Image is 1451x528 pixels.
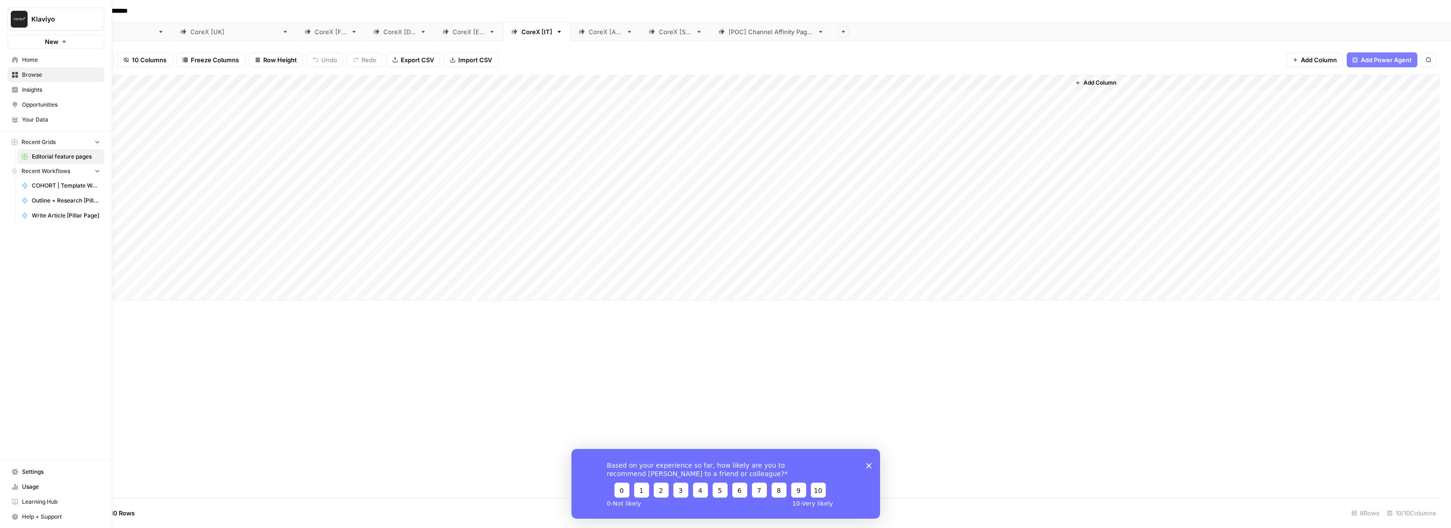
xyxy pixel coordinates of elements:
[315,27,347,36] div: CoreX [FR]
[7,7,104,31] button: Workspace: Klaviyo
[32,196,100,205] span: Outline + Research [Pillar Page]
[7,97,104,112] a: Opportunities
[32,181,100,190] span: COHORT | Template Workflow
[1347,52,1417,67] button: Add Power Agent
[453,27,485,36] div: CoreX [ES]
[1361,55,1412,65] span: Add Power Agent
[7,67,104,82] a: Browse
[7,464,104,479] a: Settings
[434,22,503,41] a: CoreX [ES]
[361,55,376,65] span: Redo
[22,101,100,109] span: Opportunities
[31,14,88,24] span: Klaviyo
[11,11,28,28] img: Klaviyo Logo
[571,449,880,519] iframe: Survey from AirOps
[132,55,166,65] span: 10 Columns
[117,52,173,67] button: 10 Columns
[7,135,104,149] button: Recent Grids
[190,27,278,36] div: CoreX [[GEOGRAPHIC_DATA]]
[45,37,58,46] span: New
[641,22,710,41] a: CoreX [SG]
[1083,79,1116,87] span: Add Column
[32,211,100,220] span: Write Article [Pillar Page]
[659,27,692,36] div: CoreX [SG]
[401,55,434,65] span: Export CSV
[383,27,416,36] div: CoreX [DE]
[32,152,100,161] span: Editorial feature pages
[22,468,100,476] span: Settings
[570,22,641,41] a: CoreX [AU]
[22,513,100,521] span: Help + Support
[386,52,440,67] button: Export CSV
[17,149,104,164] a: Editorial feature pages
[503,22,570,41] a: CoreX [IT]
[7,509,104,524] button: Help + Support
[296,22,365,41] a: CoreX [FR]
[176,52,245,67] button: Freeze Columns
[17,208,104,223] a: Write Article [Pillar Page]
[22,71,100,79] span: Browse
[365,22,434,41] a: CoreX [DE]
[7,494,104,509] a: Learning Hub
[172,22,296,41] a: CoreX [[GEOGRAPHIC_DATA]]
[22,167,70,175] span: Recent Workflows
[1071,77,1120,89] button: Add Column
[22,86,100,94] span: Insights
[17,178,104,193] a: COHORT | Template Workflow
[321,55,337,65] span: Undo
[589,27,622,36] div: CoreX [AU]
[521,27,552,36] div: CoreX [IT]
[710,22,832,41] a: [POC] Channel Affinity Pages
[7,52,104,67] a: Home
[729,27,814,36] div: [POC] Channel Affinity Pages
[7,112,104,127] a: Your Data
[347,52,383,67] button: Redo
[22,483,100,491] span: Usage
[1301,55,1337,65] span: Add Column
[191,55,239,65] span: Freeze Columns
[97,508,135,518] span: Add 10 Rows
[17,193,104,208] a: Outline + Research [Pillar Page]
[458,55,492,65] span: Import CSV
[7,35,104,49] button: New
[1383,506,1440,521] div: 10/10 Columns
[249,52,303,67] button: Row Height
[1348,506,1383,521] div: 8 Rows
[263,55,297,65] span: Row Height
[7,164,104,178] button: Recent Workflows
[7,479,104,494] a: Usage
[1286,52,1343,67] button: Add Column
[7,82,104,97] a: Insights
[307,52,343,67] button: Undo
[22,138,56,146] span: Recent Grids
[22,56,100,64] span: Home
[444,52,498,67] button: Import CSV
[22,116,100,124] span: Your Data
[22,498,100,506] span: Learning Hub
